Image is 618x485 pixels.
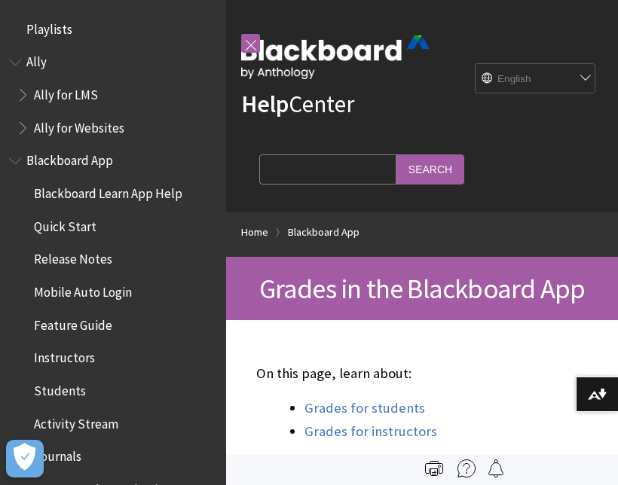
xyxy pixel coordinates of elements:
span: Journals [34,444,81,465]
a: Grades for students [304,399,425,417]
span: Instructors [34,346,95,366]
span: Mobile Auto Login [34,279,132,300]
a: Home [241,223,268,242]
span: Students [34,378,86,398]
span: Blackboard App [26,148,113,169]
p: On this page, learn about: [256,364,588,383]
span: Ally for LMS [34,82,98,102]
img: Follow this page [487,459,505,477]
span: Grades in the Blackboard App [259,271,586,306]
img: Print [425,459,443,477]
nav: Book outline for Playlists [9,17,217,42]
a: HelpCenter [241,89,354,119]
span: Release Notes [34,247,112,267]
span: Quick Start [34,214,96,234]
span: Activity Stream [34,411,118,432]
input: Search [396,154,464,184]
img: Blackboard by Anthology [241,35,430,79]
span: Ally for Websites [34,115,124,136]
select: Site Language Selector [476,64,596,94]
strong: Help [241,89,289,119]
span: Playlists [26,17,72,37]
span: Blackboard Learn App Help [34,181,182,201]
span: Feature Guide [34,313,112,333]
button: Open Preferences [6,440,44,477]
span: Ally [26,50,47,70]
img: More help [457,459,476,477]
a: Grades for instructors [304,422,437,441]
nav: Book outline for Anthology Ally Help [9,50,217,141]
a: Blackboard App [288,223,359,242]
